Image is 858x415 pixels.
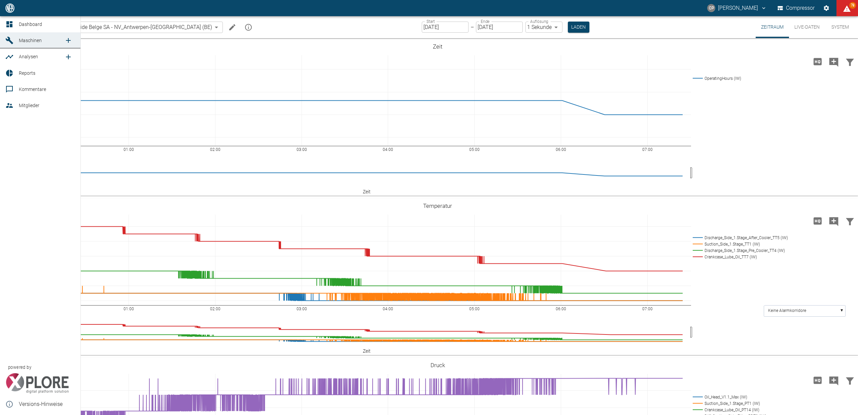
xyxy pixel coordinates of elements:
[19,38,42,43] span: Maschinen
[8,364,31,371] span: powered by
[776,2,816,14] button: Compressor
[481,19,489,24] label: Ende
[25,23,212,31] a: 13.0007/1_Air Liquide Belge SA - NV_Antwerpen-[GEOGRAPHIC_DATA] (BE)
[568,22,589,33] button: Laden
[5,373,69,393] img: Xplore Logo
[810,217,826,224] span: Hohe Auflösung
[820,2,832,14] button: Einstellungen
[19,54,38,59] span: Analysen
[825,16,855,38] button: System
[706,2,768,14] button: christoph.palm@neuman-esser.com
[62,34,75,47] a: new /machines
[471,23,474,31] p: –
[476,22,523,33] input: DD.MM.YYYY
[36,23,212,31] span: 13.0007/1_Air Liquide Belge SA - NV_Antwerpen-[GEOGRAPHIC_DATA] (BE)
[756,16,789,38] button: Zeitraum
[842,53,858,70] button: Daten filtern
[242,21,255,34] button: mission info
[826,372,842,389] button: Kommentar hinzufügen
[842,212,858,230] button: Daten filtern
[62,50,75,64] a: new /analyses/list/0
[810,58,826,64] span: Hohe Auflösung
[426,19,435,24] label: Start
[826,53,842,70] button: Kommentar hinzufügen
[19,103,39,108] span: Mitglieder
[525,22,562,33] div: 1 Sekunde
[19,87,46,92] span: Kommentare
[19,70,35,76] span: Reports
[530,19,548,24] label: Auflösung
[19,400,75,408] span: Versions-Hinweise
[226,21,239,34] button: Machine bearbeiten
[768,309,806,313] text: Keine Alarmkorridore
[849,2,856,9] span: 78
[19,22,42,27] span: Dashboard
[842,372,858,389] button: Daten filtern
[422,22,469,33] input: DD.MM.YYYY
[5,3,15,12] img: logo
[789,16,825,38] button: Live-Daten
[826,212,842,230] button: Kommentar hinzufügen
[707,4,715,12] div: CP
[810,377,826,383] span: Hohe Auflösung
